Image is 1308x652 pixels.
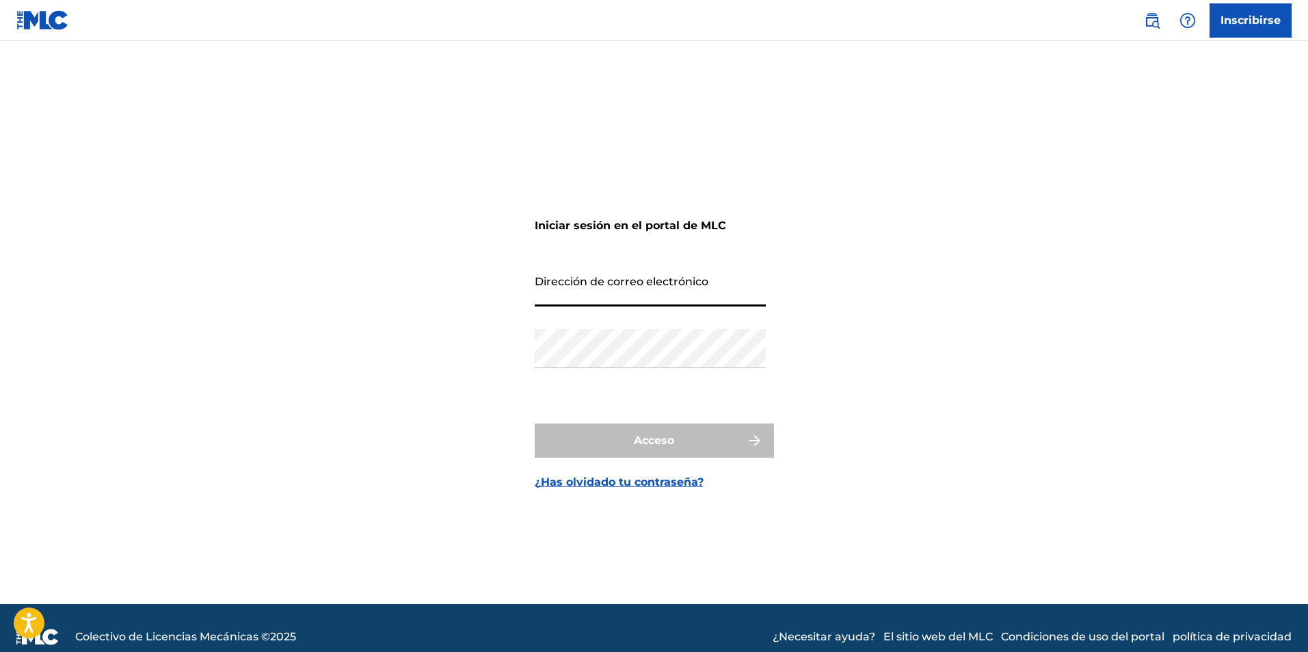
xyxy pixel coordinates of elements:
[883,630,993,643] font: El sitio web del MLC
[270,630,296,643] font: 2025
[773,629,875,645] a: ¿Necesitar ayuda?
[535,474,704,491] a: ¿Has olvidado tu contraseña?
[1179,12,1196,29] img: ayuda
[1173,630,1292,643] font: política de privacidad
[535,219,726,232] font: Iniciar sesión en el portal de MLC
[1210,3,1292,38] a: Inscribirse
[1001,630,1164,643] font: Condiciones de uso del portal
[535,475,704,488] font: ¿Has olvidado tu contraseña?
[773,630,875,643] font: ¿Necesitar ayuda?
[75,630,270,643] font: Colectivo de Licencias Mecánicas ©
[16,10,69,30] img: Logotipo del MLC
[883,629,993,645] a: El sitio web del MLC
[1220,14,1281,27] font: Inscribirse
[1173,629,1292,645] a: política de privacidad
[1174,7,1201,34] div: Ayuda
[1138,7,1166,34] a: Búsqueda pública
[1001,629,1164,645] a: Condiciones de uso del portal
[16,629,59,645] img: logo
[1144,12,1160,29] img: buscar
